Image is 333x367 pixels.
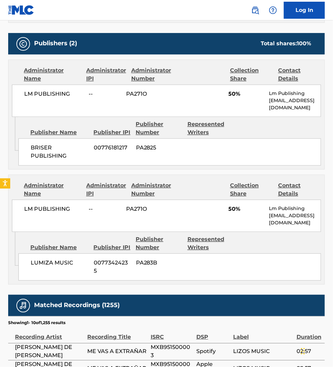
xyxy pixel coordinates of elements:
span: 100 % [297,41,311,47]
div: Publisher Name [30,129,89,137]
iframe: Chat Widget [299,334,333,367]
h5: Matched Recordings (1255) [34,302,120,309]
div: Duration [297,326,321,341]
p: Lm Publishing [269,90,321,97]
span: Spotify [196,348,230,356]
p: [EMAIL_ADDRESS][DOMAIN_NAME] [269,97,321,112]
span: PA283B [136,259,182,267]
img: Publishers [19,40,27,48]
a: Public Search [248,3,262,17]
p: Showing 1 - 10 of 1,255 results [8,320,65,326]
p: [EMAIL_ADDRESS][DOMAIN_NAME] [269,212,321,227]
span: LM PUBLISHING [24,90,84,98]
div: Represented Writers [187,121,234,137]
h5: Publishers (2) [34,40,77,48]
span: PA2825 [136,144,182,152]
div: Recording Artist [15,326,84,341]
div: Publisher Number [136,236,182,252]
div: Contact Details [278,182,321,198]
span: ME VAS A EXTRAÑAR [87,348,147,356]
span: PA271O [126,205,171,213]
div: Publisher IPI [94,244,131,252]
img: help [269,6,277,14]
div: Collection Share [230,67,273,83]
div: Publisher IPI [94,129,131,137]
p: Lm Publishing [269,205,321,212]
div: Represented Writers [187,236,234,252]
div: Collection Share [230,182,273,198]
div: Administrator Name [24,67,81,83]
span: LIZOS MUSIC [233,348,293,356]
span: 02:57 [297,348,321,356]
div: Drag [301,341,305,362]
span: PA271O [126,90,171,98]
div: Publisher Name [30,244,89,252]
span: -- [89,90,121,98]
div: Administrator Name [24,182,81,198]
div: Contact Details [278,67,321,83]
a: Log In [284,2,325,19]
div: Recording Title [87,326,147,341]
img: MLC Logo [8,5,34,15]
div: ISRC [151,326,193,341]
div: Administrator IPI [86,67,126,83]
div: Publisher Number [136,121,182,137]
div: Administrator Number [131,67,174,83]
div: DSP [196,326,230,341]
span: MXB951500003 [151,344,193,360]
img: search [251,6,259,14]
span: 00776181217 [94,144,131,152]
span: -- [89,205,121,213]
div: Administrator Number [131,182,174,198]
div: Administrator IPI [86,182,126,198]
div: Help [266,3,280,17]
div: Total shares: [261,40,311,48]
span: 50% [228,90,264,98]
span: 00773424235 [94,259,131,275]
span: LM PUBLISHING [24,205,84,213]
img: Matched Recordings [19,302,27,310]
div: Label [233,326,293,341]
span: BRISER PUBLISHING [31,144,89,160]
span: 50% [228,205,264,213]
span: LUMIZA MUSIC [31,259,89,267]
span: [PERSON_NAME] DE [PERSON_NAME] [15,344,84,360]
